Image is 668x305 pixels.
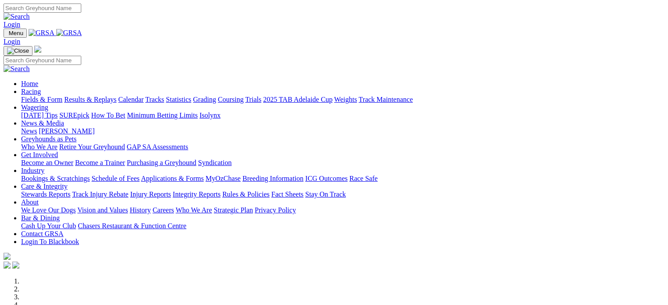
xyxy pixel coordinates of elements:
a: Wagering [21,104,48,111]
a: Isolynx [199,111,220,119]
a: Breeding Information [242,175,303,182]
img: twitter.svg [12,262,19,269]
a: Login [4,38,20,45]
a: Stay On Track [305,190,346,198]
div: Care & Integrity [21,190,664,198]
a: Bar & Dining [21,214,60,222]
a: Greyhounds as Pets [21,135,76,143]
input: Search [4,4,81,13]
a: ICG Outcomes [305,175,347,182]
div: Wagering [21,111,664,119]
a: News [21,127,37,135]
a: Syndication [198,159,231,166]
a: Who We Are [21,143,58,151]
img: Search [4,13,30,21]
a: Racing [21,88,41,95]
a: Weights [334,96,357,103]
a: SUREpick [59,111,89,119]
a: Who We Are [176,206,212,214]
a: Race Safe [349,175,377,182]
a: Statistics [166,96,191,103]
a: Become a Trainer [75,159,125,166]
a: Home [21,80,38,87]
a: Industry [21,167,44,174]
div: Greyhounds as Pets [21,143,664,151]
input: Search [4,56,81,65]
a: Chasers Restaurant & Function Centre [78,222,186,230]
img: GRSA [56,29,82,37]
a: Injury Reports [130,190,171,198]
a: Bookings & Scratchings [21,175,90,182]
img: GRSA [29,29,54,37]
a: About [21,198,39,206]
a: Get Involved [21,151,58,158]
a: MyOzChase [206,175,241,182]
a: Rules & Policies [222,190,270,198]
div: News & Media [21,127,664,135]
div: About [21,206,664,214]
img: logo-grsa-white.png [4,253,11,260]
a: We Love Our Dogs [21,206,76,214]
a: Care & Integrity [21,183,68,190]
a: Fact Sheets [271,190,303,198]
button: Toggle navigation [4,46,32,56]
a: Applications & Forms [141,175,204,182]
a: Trials [245,96,261,103]
a: Contact GRSA [21,230,63,237]
button: Toggle navigation [4,29,27,38]
div: Industry [21,175,664,183]
a: Calendar [118,96,144,103]
img: Close [7,47,29,54]
a: Cash Up Your Club [21,222,76,230]
a: Login [4,21,20,28]
a: Integrity Reports [173,190,220,198]
span: Menu [9,30,23,36]
img: logo-grsa-white.png [34,46,41,53]
a: [PERSON_NAME] [39,127,94,135]
a: Tracks [145,96,164,103]
img: facebook.svg [4,262,11,269]
a: History [130,206,151,214]
a: 2025 TAB Adelaide Cup [263,96,332,103]
a: [DATE] Tips [21,111,58,119]
a: Privacy Policy [255,206,296,214]
a: Track Injury Rebate [72,190,128,198]
a: Careers [152,206,174,214]
a: Vision and Values [77,206,128,214]
a: News & Media [21,119,64,127]
a: Results & Replays [64,96,116,103]
div: Get Involved [21,159,664,167]
a: Fields & Form [21,96,62,103]
a: Login To Blackbook [21,238,79,245]
a: Become an Owner [21,159,73,166]
div: Racing [21,96,664,104]
a: Retire Your Greyhound [59,143,125,151]
a: Strategic Plan [214,206,253,214]
a: Purchasing a Greyhound [127,159,196,166]
img: Search [4,65,30,73]
a: Track Maintenance [359,96,413,103]
a: Minimum Betting Limits [127,111,198,119]
a: Stewards Reports [21,190,70,198]
a: Grading [193,96,216,103]
a: Coursing [218,96,244,103]
a: GAP SA Assessments [127,143,188,151]
a: Schedule of Fees [91,175,139,182]
a: How To Bet [91,111,126,119]
div: Bar & Dining [21,222,664,230]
